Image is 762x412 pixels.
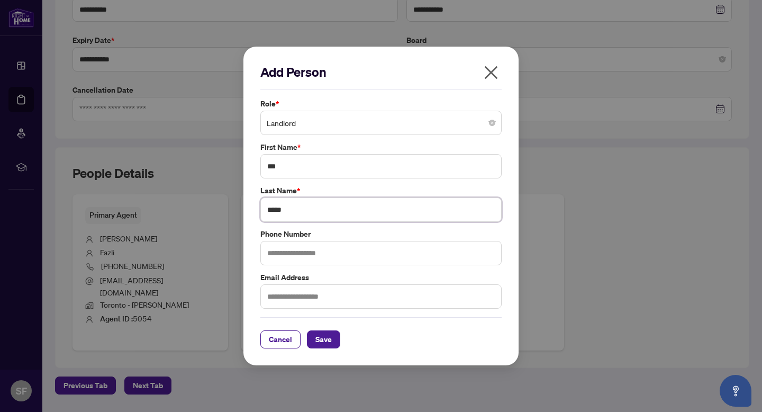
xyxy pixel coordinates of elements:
span: Landlord [267,113,495,133]
span: close-circle [489,120,495,126]
span: close [483,64,500,81]
button: Save [307,330,340,348]
label: Phone Number [260,228,502,240]
label: Last Name [260,185,502,196]
label: Role [260,98,502,110]
span: Cancel [269,331,292,348]
button: Cancel [260,330,301,348]
h2: Add Person [260,64,502,80]
button: Open asap [720,375,751,407]
span: Save [315,331,332,348]
label: First Name [260,141,502,153]
label: Email Address [260,272,502,283]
